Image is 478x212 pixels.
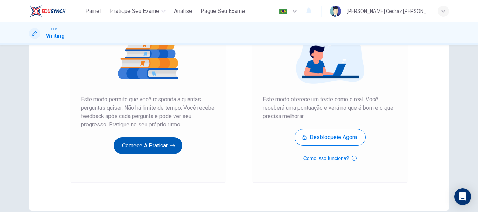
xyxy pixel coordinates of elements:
[201,7,245,15] span: Pague Seu Exame
[295,129,366,146] button: Desbloqueie agora
[29,4,82,18] a: EduSynch logo
[174,7,192,15] span: Análise
[46,32,65,40] h1: Writing
[198,5,248,17] button: Pague Seu Exame
[263,95,397,120] span: Este modo oferece um teste como o real. Você receberá uma pontuação e verá no que é bom e o que p...
[171,5,195,17] button: Análise
[82,5,104,17] button: Painel
[114,137,182,154] button: Comece a praticar
[303,154,357,162] button: Como isso funciona?
[454,188,471,205] div: Open Intercom Messenger
[110,7,159,15] span: Pratique seu exame
[29,4,66,18] img: EduSynch logo
[347,7,429,15] div: [PERSON_NAME] Cedraz [PERSON_NAME]
[107,5,168,17] button: Pratique seu exame
[85,7,101,15] span: Painel
[46,27,57,32] span: TOEFL®
[330,6,341,17] img: Profile picture
[279,9,288,14] img: pt
[81,95,215,129] span: Este modo permite que você responda a quantas perguntas quiser. Não há limite de tempo. Você rece...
